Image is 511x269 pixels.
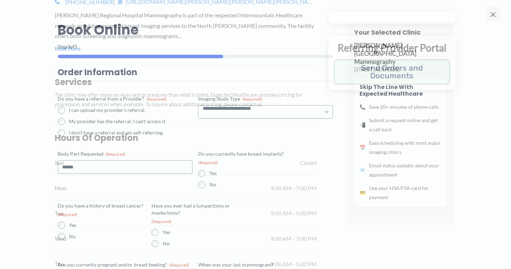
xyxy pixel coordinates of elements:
[163,229,239,236] label: Yes
[58,67,333,78] h3: Order Information
[170,262,190,268] span: (Required)
[58,212,78,217] span: (Required)
[69,129,193,136] label: I don't have a referral and am self-referring.
[106,151,126,157] span: (Required)
[58,21,333,38] h2: Book Online
[198,160,218,165] span: (Required)
[242,96,262,102] span: (Required)
[75,43,78,49] span: 5
[360,116,441,134] li: Submit a request online and get a call back
[360,184,441,202] li: Use your HSA/FSA card for payment
[209,181,286,188] label: No
[163,240,239,247] label: No
[69,233,146,240] label: No
[360,102,366,112] span: 📞
[355,66,446,73] p: [STREET_ADDRESS]
[69,107,193,114] label: I can upload my provider's referral.
[58,95,167,102] legend: Do you have a referral from a Provider?
[151,219,172,224] span: (Required)
[360,166,366,175] span: 📧
[198,95,333,102] label: Imaging Study Type
[486,7,500,21] span: ×
[355,42,446,66] p: [PERSON_NAME][GEOGRAPHIC_DATA] Mammography
[69,118,193,125] label: My provider has the referral; I can't access it.
[355,28,446,36] h3: Your Selected Clinic
[58,261,190,268] legend: Are you currently pregnant and/or breast feeding?
[147,96,167,102] span: (Required)
[360,143,366,152] span: 📅
[69,222,146,229] label: Yes
[360,138,441,157] li: Easy scheduling with most major imaging clinics
[67,43,70,49] span: 3
[198,150,286,166] legend: Do you currently have breast implants?
[58,150,193,157] label: Body Part Requested
[360,120,366,130] span: 📲
[58,202,146,217] legend: Do you have a history of breast cancer?
[360,84,441,97] h4: Skip the line with Expected Healthcare
[209,170,286,177] label: Yes
[360,102,441,112] li: Save 20+ minutes of phone calls
[198,261,333,268] label: When was your last mammogram?
[360,188,366,197] span: 💳
[151,202,239,225] legend: Have you ever had a lumpectomy or mastectomy?
[360,161,441,179] li: Email status updates about your appointment
[58,44,333,49] p: Step of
